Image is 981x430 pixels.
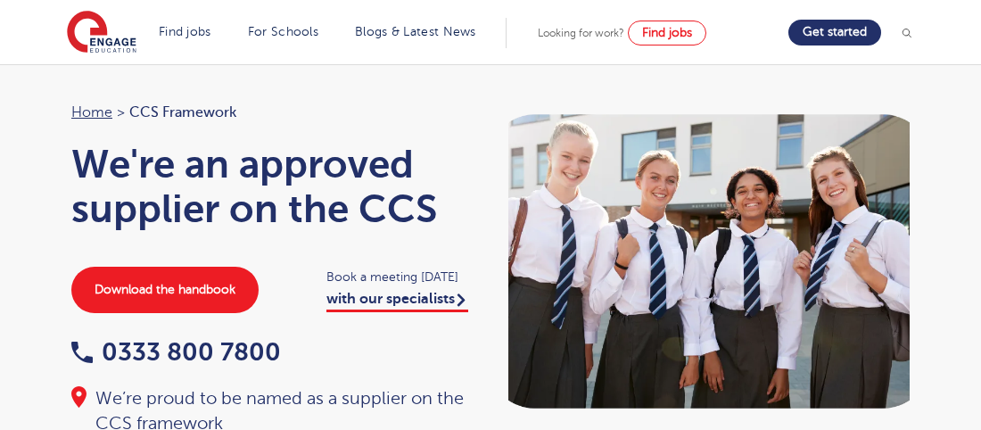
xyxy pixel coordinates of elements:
span: > [117,104,125,120]
img: Engage Education [67,11,136,55]
a: with our specialists [326,291,468,312]
nav: breadcrumb [71,101,473,124]
span: CCS Framework [129,101,236,124]
a: Blogs & Latest News [355,25,476,38]
a: For Schools [248,25,318,38]
span: Book a meeting [DATE] [326,267,473,287]
h1: We're an approved supplier on the CCS [71,142,473,231]
a: 0333 800 7800 [71,338,281,366]
a: Find jobs [628,21,706,45]
a: Get started [788,20,881,45]
a: Home [71,104,112,120]
a: Find jobs [159,25,211,38]
span: Looking for work? [538,27,624,39]
span: Find jobs [642,26,692,39]
a: Download the handbook [71,267,259,313]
